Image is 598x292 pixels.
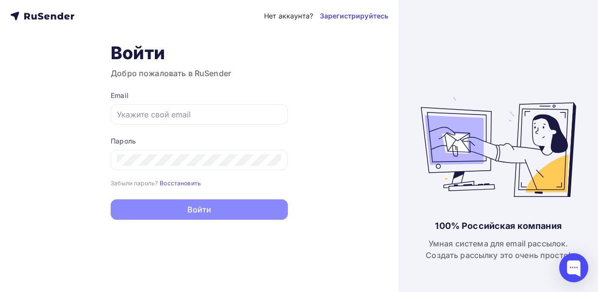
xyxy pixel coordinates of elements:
[111,199,288,220] button: Войти
[426,238,571,261] div: Умная система для email рассылок. Создать рассылку это очень просто!
[435,220,561,232] div: 100% Российская компания
[111,42,288,64] h1: Войти
[320,11,388,21] a: Зарегистрируйтесь
[117,109,282,120] input: Укажите свой email
[160,179,201,187] small: Восстановить
[111,136,288,146] div: Пароль
[111,179,158,187] small: Забыли пароль?
[111,91,288,100] div: Email
[111,67,288,79] h3: Добро пожаловать в RuSender
[160,178,201,187] a: Восстановить
[264,11,313,21] div: Нет аккаунта?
